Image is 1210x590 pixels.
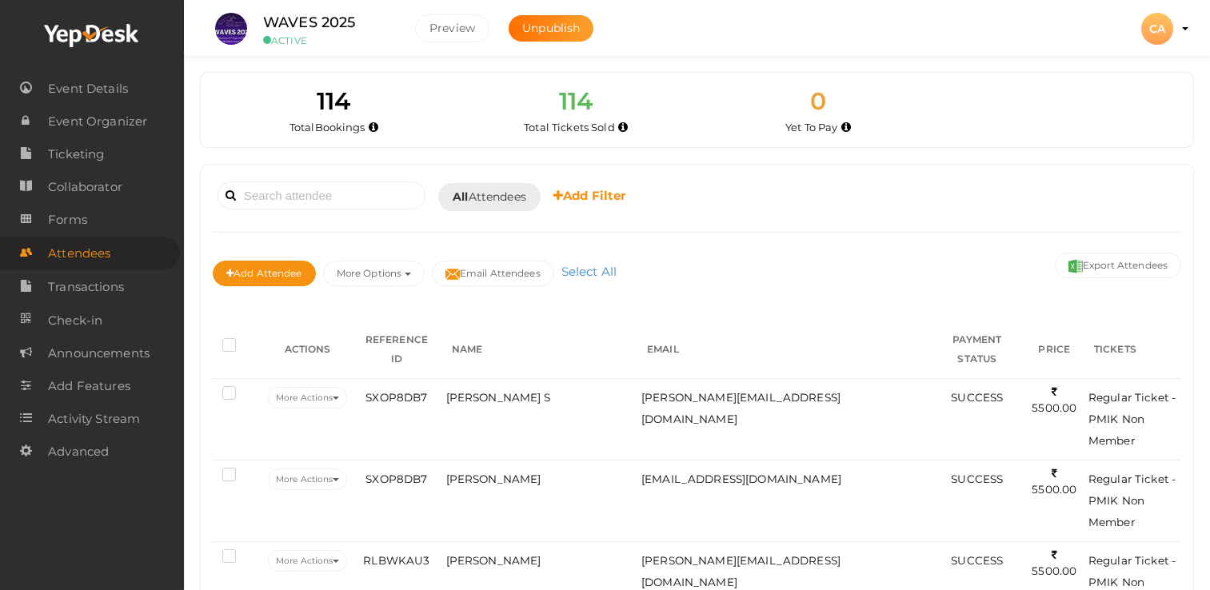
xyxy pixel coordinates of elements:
button: Export Attendees [1055,253,1181,278]
th: ACTIONS [264,321,351,379]
span: Bookings [315,121,365,134]
button: Email Attendees [432,261,554,286]
button: Preview [415,14,489,42]
span: Forms [48,204,87,236]
i: Accepted and yet to make payment [841,123,851,132]
img: excel.svg [1068,259,1083,273]
span: Regular Ticket - PMIK Non Member [1088,472,1176,528]
th: NAME [442,321,638,379]
span: [PERSON_NAME] [446,472,541,485]
span: 5500.00 [1032,548,1076,578]
span: REFERENCE ID [365,333,428,365]
i: Total number of tickets sold [618,123,628,132]
span: Advanced [48,436,109,468]
span: Total Tickets Sold [524,121,615,134]
b: Add Filter [553,188,626,203]
button: More Actions [268,468,347,490]
b: All [453,189,468,204]
profile-pic: CA [1141,22,1173,36]
span: Unpublish [522,21,580,35]
img: mail-filled.svg [445,267,460,281]
span: Event Details [48,73,128,105]
div: CA [1141,13,1173,45]
span: Transactions [48,271,124,303]
span: Attendees [453,189,526,205]
small: ACTIVE [263,34,391,46]
span: Event Organizer [48,106,147,138]
th: EMAIL [637,321,930,379]
th: TICKETS [1084,321,1181,379]
span: Collaborator [48,171,122,203]
span: Announcements [48,337,150,369]
span: [PERSON_NAME][EMAIL_ADDRESS][DOMAIN_NAME] [641,554,841,588]
span: [EMAIL_ADDRESS][DOMAIN_NAME] [641,472,841,485]
th: PRICE [1024,321,1084,379]
a: Select All [557,264,621,279]
th: PAYMENT STATUS [930,321,1024,379]
img: S4WQAGVX_small.jpeg [215,13,247,45]
span: 5500.00 [1032,467,1076,496]
label: WAVES 2025 [263,11,355,34]
span: RLBWKAU3 [363,554,429,567]
span: SUCCESS [951,391,1003,404]
span: Attendees [48,237,110,269]
span: Check-in [48,305,102,337]
span: Yet To Pay [785,121,837,134]
span: 114 [317,86,350,116]
span: [PERSON_NAME] [446,554,541,567]
span: Regular Ticket - PMIK Non Member [1088,391,1176,447]
span: Add Features [48,370,130,402]
button: More Options [323,261,425,286]
span: SXOP8DB7 [365,391,427,404]
span: Ticketing [48,138,104,170]
span: [PERSON_NAME][EMAIL_ADDRESS][DOMAIN_NAME] [641,391,841,425]
span: 114 [559,86,593,116]
span: 5500.00 [1032,385,1076,415]
button: More Actions [268,387,347,409]
span: Activity Stream [48,403,140,435]
input: Search attendee [218,181,425,209]
span: Total [290,121,365,134]
span: SXOP8DB7 [365,472,427,485]
span: SUCCESS [951,554,1003,567]
span: [PERSON_NAME] S [446,391,551,404]
button: CA [1136,12,1178,46]
span: SUCCESS [951,472,1003,485]
button: Add Attendee [213,261,316,286]
i: Total number of bookings [369,123,378,132]
span: 0 [810,86,826,116]
button: Unpublish [509,15,593,42]
button: More Actions [268,550,347,572]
